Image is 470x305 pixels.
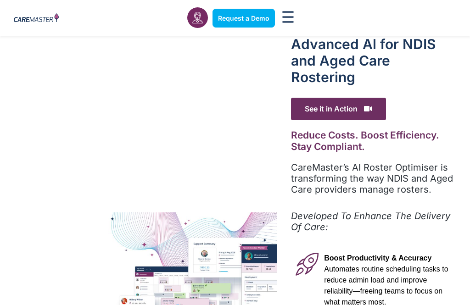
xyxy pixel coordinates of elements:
[291,36,456,85] h1: Advanced Al for NDIS and Aged Care Rostering
[291,211,450,233] em: Developed To Enhance The Delivery Of Care:
[291,98,386,120] span: See it in Action
[280,8,297,28] div: Menu Toggle
[291,129,456,152] h2: Reduce Costs. Boost Efficiency. Stay Compliant.
[213,9,275,28] a: Request a Demo
[291,162,456,195] p: CareMaster’s AI Roster Optimiser is transforming the way NDIS and Aged Care providers manage rost...
[324,254,431,262] span: Boost Productivity & Accuracy
[218,14,269,22] span: Request a Demo
[14,13,59,23] img: CareMaster Logo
